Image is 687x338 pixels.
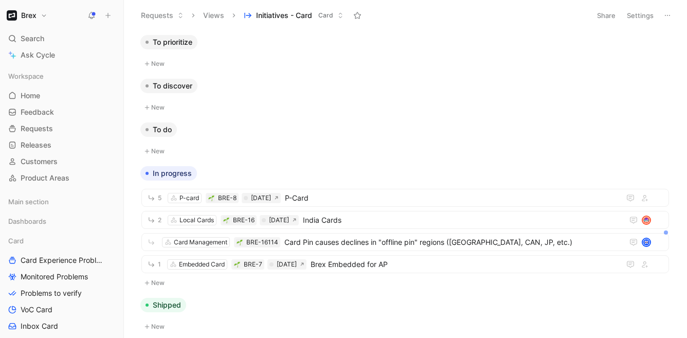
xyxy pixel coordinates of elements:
span: Card [318,10,333,21]
div: [DATE] [277,259,297,270]
a: Inbox Card [4,318,119,334]
span: Dashboards [8,216,46,226]
span: 2 [158,217,161,223]
img: 🌱 [223,217,229,223]
button: BrexBrex [4,8,50,23]
a: Ask Cycle [4,47,119,63]
span: Search [21,32,44,45]
span: Card [8,236,24,246]
span: Card Experience Problems [21,255,105,265]
a: 5P-card🌱BRE-8[DATE]P-Card [141,189,669,207]
span: Home [21,91,40,101]
div: Dashboards [4,214,119,229]
div: BRE-16 [233,215,255,225]
button: To prioritize [140,35,197,49]
div: Search [4,31,119,46]
button: To discover [140,79,197,93]
a: Card Experience Problems [4,253,119,268]
span: Main section [8,197,49,207]
button: Views [198,8,229,23]
span: Feedback [21,107,54,117]
span: Problems to verify [21,288,82,298]
span: Customers [21,156,58,167]
button: Shipped [140,298,186,312]
button: New [140,277,670,289]
img: 🌱 [237,239,243,245]
div: BRE-16114 [246,237,278,247]
button: 🌱 [236,239,243,246]
div: Dashboards [4,214,119,232]
a: Card Management🌱BRE-16114Card Pin causes declines in "offline pin" regions ([GEOGRAPHIC_DATA], CA... [141,233,669,251]
button: New [140,145,670,157]
button: Requests [136,8,188,23]
span: Inbox Card [21,321,58,331]
div: Main section [4,194,119,209]
a: Feedback [4,104,119,120]
span: Product Areas [21,173,69,183]
a: Monitored Problems [4,269,119,284]
button: In progress [140,166,197,181]
button: Share [592,8,620,23]
span: 1 [158,261,161,268]
button: 🌱 [233,261,241,268]
div: [DATE] [251,193,271,203]
span: Ask Cycle [21,49,55,61]
a: VoC Card [4,302,119,317]
a: 1Embedded Card🌱BRE-7[DATE]Brex Embedded for AP [141,255,669,273]
button: Initiatives - CardCard [239,8,348,23]
span: To do [153,124,172,135]
span: Monitored Problems [21,272,88,282]
span: India Cards [303,214,619,226]
a: Product Areas [4,170,119,186]
div: P-card [179,193,199,203]
div: Card [4,233,119,248]
img: avatar [643,217,650,224]
button: 5 [145,191,164,204]
div: Local Cards [179,215,214,225]
span: Shipped [153,300,181,310]
div: To doNew [136,122,674,158]
div: To discoverNew [136,79,674,114]
button: 🌱 [208,194,215,202]
span: Requests [21,123,53,134]
button: 🌱 [223,217,230,224]
button: Settings [622,8,658,23]
button: 1 [145,258,163,271]
a: Home [4,88,119,103]
img: 🌱 [208,195,214,201]
span: 5 [158,195,161,201]
span: In progress [153,168,192,179]
div: Workspace [4,68,119,84]
a: Releases [4,137,119,153]
img: 🌱 [234,261,240,268]
button: 2 [145,214,164,226]
div: BRE-8 [218,193,237,203]
div: ShippedNew [136,298,674,333]
img: Brex [7,10,17,21]
div: Embedded Card [179,259,225,270]
a: Requests [4,121,119,136]
span: Releases [21,140,51,150]
span: Card Pin causes declines in "offline pin" regions ([GEOGRAPHIC_DATA], CAN, JP, etc.) [284,236,619,248]
img: avatar [643,239,650,246]
span: P-Card [285,192,616,204]
button: New [140,101,670,114]
a: Customers [4,154,119,169]
div: To prioritizeNew [136,35,674,70]
button: New [140,58,670,70]
button: To do [140,122,177,137]
button: New [140,321,670,333]
span: To prioritize [153,37,192,47]
div: In progressNew [136,166,674,290]
h1: Brex [21,11,37,20]
span: Brex Embedded for AP [311,258,616,271]
div: Card Management [174,237,227,247]
div: BRE-7 [244,259,262,270]
a: Problems to verify [4,286,119,301]
span: Initiatives - Card [256,10,312,21]
div: [DATE] [269,215,289,225]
